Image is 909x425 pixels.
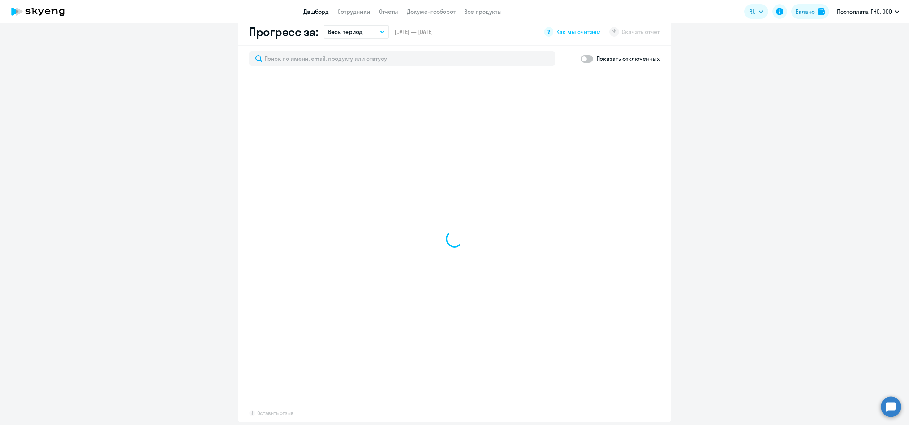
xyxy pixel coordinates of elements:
input: Поиск по имени, email, продукту или статусу [249,51,555,66]
a: Отчеты [379,8,398,15]
h2: Прогресс за: [249,25,318,39]
span: RU [749,7,756,16]
p: Весь период [328,27,363,36]
a: Документооборот [407,8,456,15]
a: Все продукты [464,8,502,15]
button: Весь период [324,25,389,39]
img: balance [818,8,825,15]
span: Как мы считаем [556,28,601,36]
button: Балансbalance [791,4,829,19]
p: Постоплата, ГНС, ООО [837,7,892,16]
a: Дашборд [303,8,329,15]
span: [DATE] — [DATE] [395,28,433,36]
button: RU [744,4,768,19]
div: Баланс [796,7,815,16]
p: Показать отключенных [596,54,660,63]
button: Постоплата, ГНС, ООО [833,3,903,20]
a: Сотрудники [337,8,370,15]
